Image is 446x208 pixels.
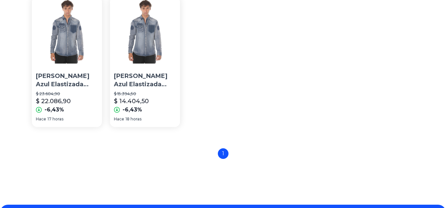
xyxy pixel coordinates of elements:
[114,72,176,89] p: [PERSON_NAME] Azul Elastizada Recta Excelente Calidad
[36,116,46,122] span: Hace
[47,116,63,122] span: 17 horas
[126,116,141,122] span: 18 horas
[36,97,71,106] p: $ 22.086,90
[36,91,98,97] p: $ 23.604,90
[114,116,124,122] span: Hace
[36,72,98,89] p: [PERSON_NAME] Azul Elastizada Recta Excelente Calidad R
[123,106,142,114] p: -6,43%
[114,91,176,97] p: $ 15.394,50
[114,97,149,106] p: $ 14.404,50
[45,106,64,114] p: -6,43%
